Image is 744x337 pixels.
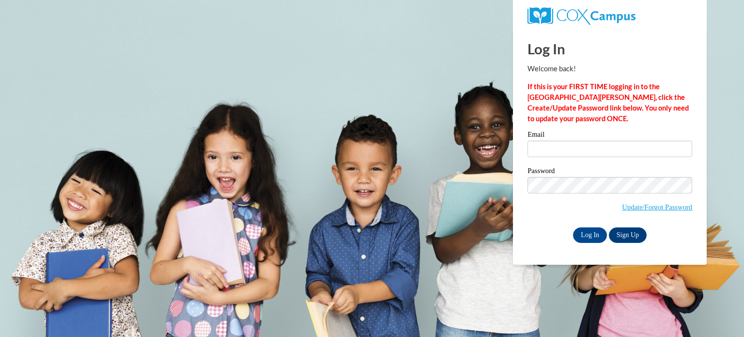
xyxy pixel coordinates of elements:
[527,131,692,141] label: Email
[527,167,692,177] label: Password
[527,39,692,59] h1: Log In
[622,203,692,211] a: Update/Forgot Password
[527,64,692,74] p: Welcome back!
[527,82,689,123] strong: If this is your FIRST TIME logging in to the [GEOGRAPHIC_DATA][PERSON_NAME], click the Create/Upd...
[573,227,607,243] input: Log In
[527,7,635,25] img: COX Campus
[527,11,635,19] a: COX Campus
[609,227,647,243] a: Sign Up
